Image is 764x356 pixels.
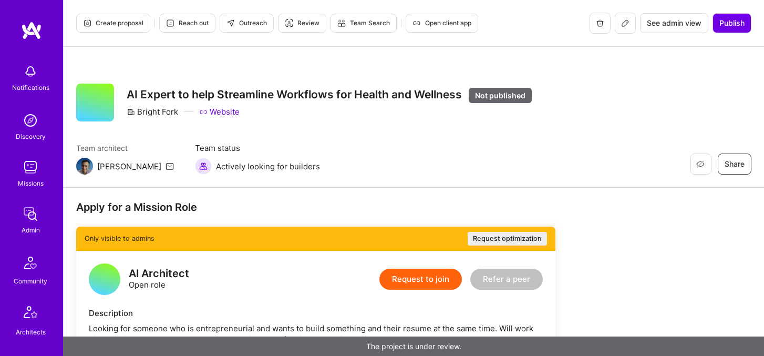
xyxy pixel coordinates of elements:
img: Team Architect [76,158,93,175]
img: Community [18,250,43,276]
div: Missions [18,178,44,189]
span: Open client app [412,18,471,28]
i: icon EyeClosed [696,160,705,168]
div: The project is under review. [63,337,764,356]
div: Architects [16,327,46,338]
div: Looking for someone who is entrepreneurial and wants to build something and their resume at the s... [89,323,543,356]
button: Publish [713,13,751,33]
span: Team status [195,143,320,154]
img: Architects [18,301,43,327]
i: icon Proposal [83,19,91,27]
span: Outreach [226,18,267,28]
span: Share [725,159,745,169]
button: Create proposal [76,14,150,33]
span: Publish [719,18,745,28]
button: Open client app [406,14,478,33]
img: bell [20,61,41,82]
button: Outreach [220,14,274,33]
span: Team Search [337,18,390,28]
span: See admin view [647,18,701,28]
div: [PERSON_NAME] [97,161,161,172]
div: Description [89,308,543,319]
span: Review [285,18,319,28]
button: Share [718,154,751,175]
div: Discovery [16,131,46,142]
div: Community [14,276,47,287]
i: icon Mail [166,162,174,170]
h3: AI Expert to help Streamline Workflows for Health and Wellness [127,88,532,102]
i: icon CompanyGray [127,108,135,116]
span: Reach out [166,18,209,28]
div: Only visible to admins [76,227,555,251]
button: Team Search [331,14,397,33]
span: Actively looking for builders [216,161,320,172]
button: See admin view [640,13,708,33]
button: Request to join [379,269,462,290]
div: Notifications [12,82,49,93]
img: logo [21,21,42,40]
img: admin teamwork [20,204,41,225]
span: Team architect [76,143,174,154]
button: Reach out [159,14,215,33]
div: Bright Fork [127,106,178,117]
button: Refer a peer [470,269,543,290]
div: Not published [469,88,532,103]
div: Admin [22,225,40,236]
span: Create proposal [83,18,143,28]
i: icon Targeter [285,19,293,27]
img: discovery [20,110,41,131]
a: Website [199,106,240,117]
div: Open role [129,268,189,290]
button: Review [278,14,326,33]
img: Actively looking for builders [195,158,212,175]
img: teamwork [20,157,41,178]
div: AI Architect [129,268,189,279]
div: Apply for a Mission Role [76,200,555,214]
button: Request optimization [468,232,547,246]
